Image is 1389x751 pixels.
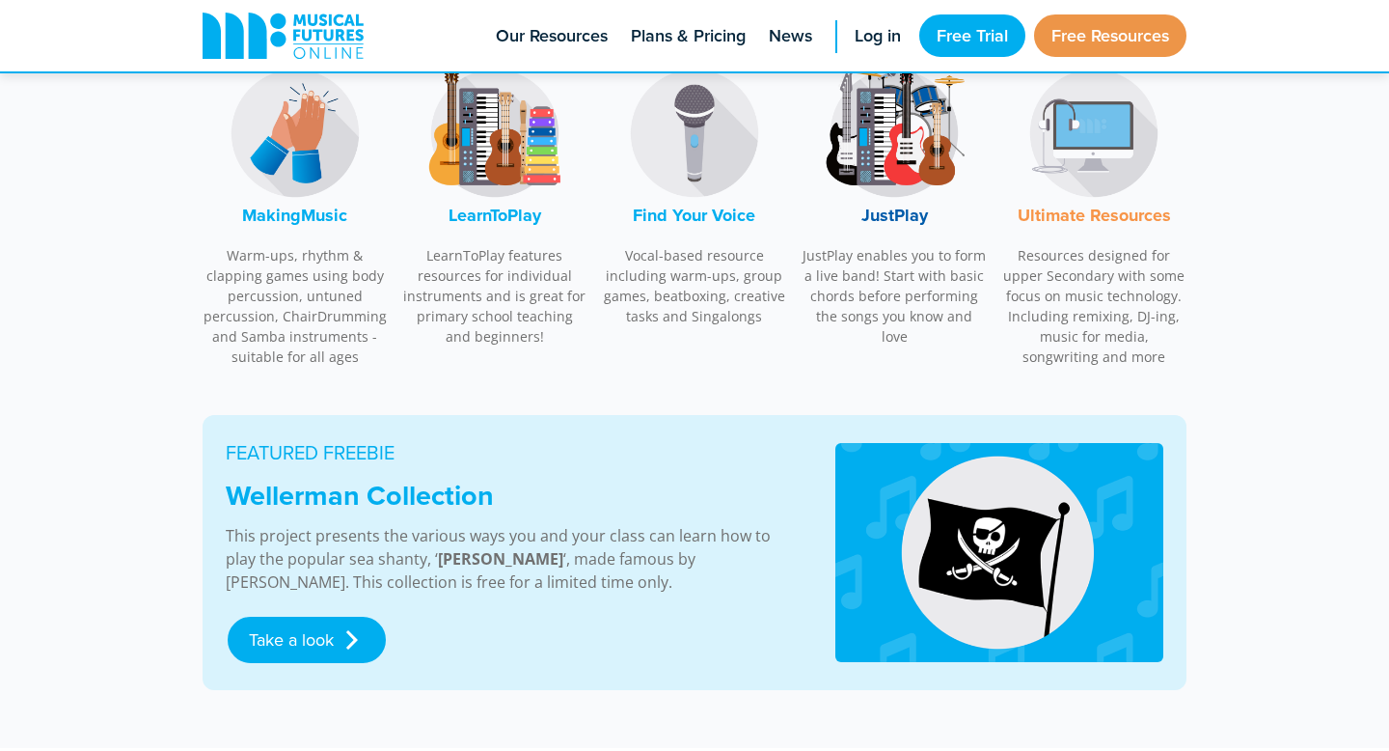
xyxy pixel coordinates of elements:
img: Find Your Voice Logo [622,61,767,206]
font: MakingMusic [242,203,347,228]
strong: [PERSON_NAME] [438,548,563,570]
span: Log in [855,23,901,49]
a: Free Resources [1034,14,1186,57]
span: Plans & Pricing [631,23,746,49]
a: Free Trial [919,14,1025,57]
a: MakingMusic LogoMakingMusic Warm-ups, rhythm & clapping games using body percussion, untuned perc... [203,51,388,377]
img: JustPlay Logo [822,61,967,206]
p: LearnToPlay features resources for individual instruments and is great for primary school teachin... [402,245,587,347]
img: Music Technology Logo [1021,61,1166,206]
font: Ultimate Resources [1018,203,1171,228]
a: LearnToPlay LogoLearnToPlay LearnToPlay features resources for individual instruments and is grea... [402,51,587,357]
a: Find Your Voice LogoFind Your Voice Vocal-based resource including warm-ups, group games, beatbox... [602,51,787,337]
p: FEATURED FREEBIE [226,438,788,467]
img: MakingMusic Logo [223,61,368,206]
p: This project presents the various ways you and your class can learn how to play the popular sea s... [226,524,788,594]
strong: Wellerman Collection [226,475,494,515]
font: JustPlay [861,203,928,228]
a: Music Technology LogoUltimate Resources Resources designed for upper Secondary with some focus on... [1001,51,1186,377]
p: Resources designed for upper Secondary with some focus on music technology. Including remixing, D... [1001,245,1186,367]
font: LearnToPlay [449,203,541,228]
p: JustPlay enables you to form a live band! Start with basic chords before performing the songs you... [802,245,987,347]
span: News [769,23,812,49]
span: Our Resources [496,23,608,49]
img: LearnToPlay Logo [422,61,567,206]
p: Warm-ups, rhythm & clapping games using body percussion, untuned percussion, ChairDrumming and Sa... [203,245,388,367]
font: Find Your Voice [633,203,755,228]
p: Vocal-based resource including warm-ups, group games, beatboxing, creative tasks and Singalongs [602,245,787,326]
a: JustPlay LogoJustPlay JustPlay enables you to form a live band! Start with basic chords before pe... [802,51,987,357]
a: Take a look [228,617,386,663]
